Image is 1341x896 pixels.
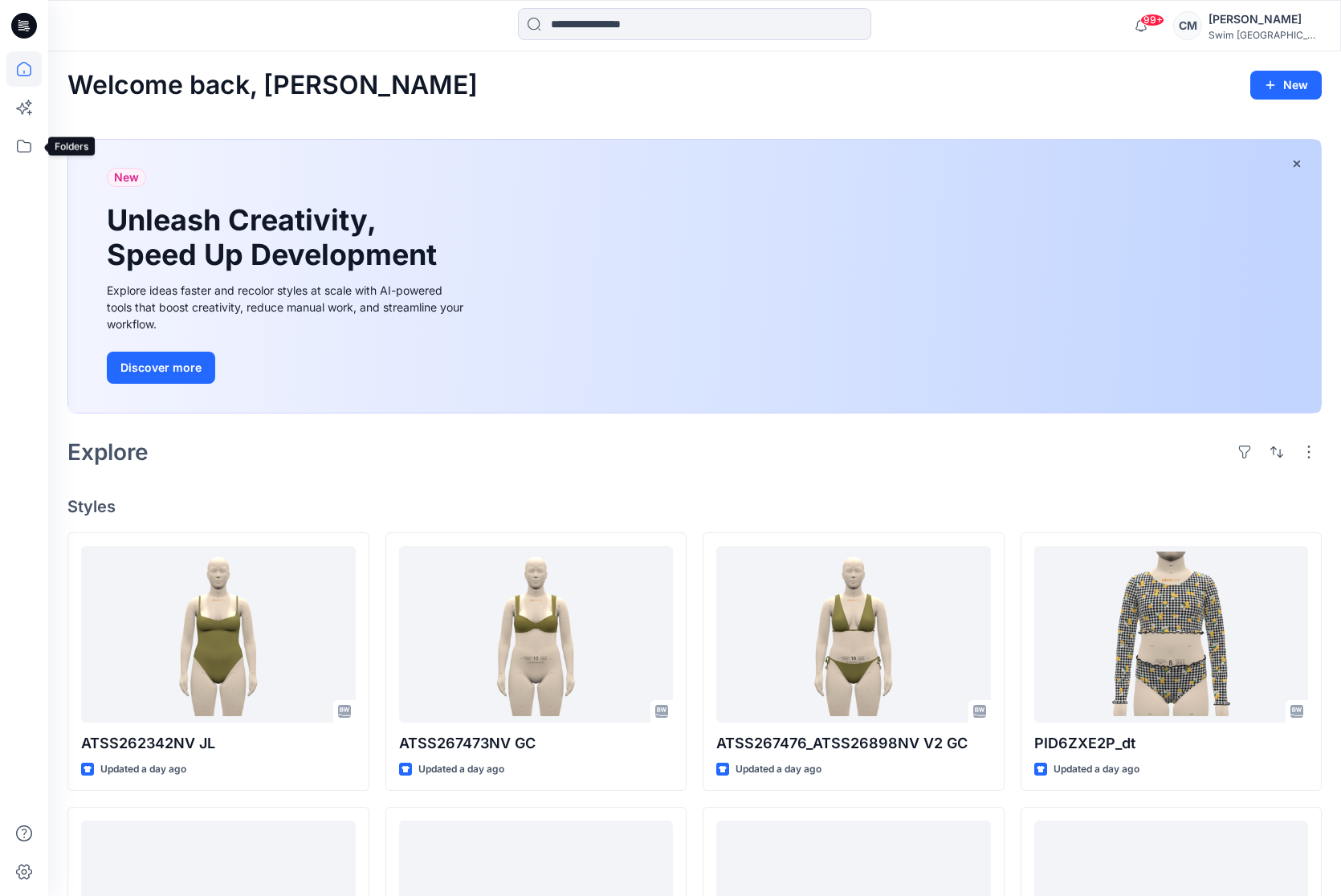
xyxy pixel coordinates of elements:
button: New [1250,71,1322,100]
p: ATSS262342NV JL [81,732,356,755]
h1: Unleash Creativity, Speed Up Development [107,203,444,272]
div: [PERSON_NAME] [1209,10,1321,29]
p: Updated a day ago [1054,761,1139,778]
button: Discover more [107,352,215,384]
p: PID6ZXE2P_dt [1034,732,1309,755]
a: ATSS267476_ATSS26898NV V2 GC [716,546,991,723]
p: ATSS267476_ATSS26898NV V2 GC [716,732,991,755]
p: Updated a day ago [736,761,821,778]
a: Discover more [107,352,468,384]
p: Updated a day ago [418,761,504,778]
span: 99+ [1140,14,1164,26]
a: PID6ZXE2P_dt [1034,546,1309,723]
p: Updated a day ago [100,761,186,778]
h2: Welcome back, [PERSON_NAME] [67,71,478,100]
span: New [114,168,139,187]
p: ATSS267473NV GC [399,732,674,755]
h2: Explore [67,439,149,465]
div: Swim [GEOGRAPHIC_DATA] [1209,29,1321,41]
div: Explore ideas faster and recolor styles at scale with AI-powered tools that boost creativity, red... [107,282,468,332]
h4: Styles [67,497,1322,516]
div: CM [1173,11,1202,40]
a: ATSS267473NV GC [399,546,674,723]
a: ATSS262342NV JL [81,546,356,723]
